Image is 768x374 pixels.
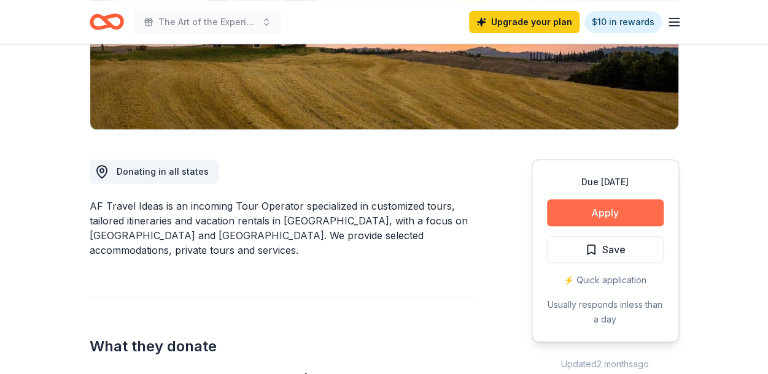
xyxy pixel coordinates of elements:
div: Due [DATE] [547,175,664,189]
a: Upgrade your plan [469,11,580,33]
span: The Art of the Experience [158,15,257,29]
button: Apply [547,199,664,226]
div: Updated 2 months ago [532,357,679,372]
div: ⚡️ Quick application [547,273,664,288]
button: The Art of the Experience [134,10,281,34]
span: Donating in all states [117,166,209,177]
a: Home [90,7,124,36]
span: Save [602,242,626,258]
button: Save [547,236,664,263]
div: Usually responds in less than a day [547,297,664,327]
h2: What they donate [90,337,473,356]
div: AF Travel Ideas is an incoming Tour Operator specialized in customized tours, tailored itinerarie... [90,199,473,258]
a: $10 in rewards [584,11,662,33]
